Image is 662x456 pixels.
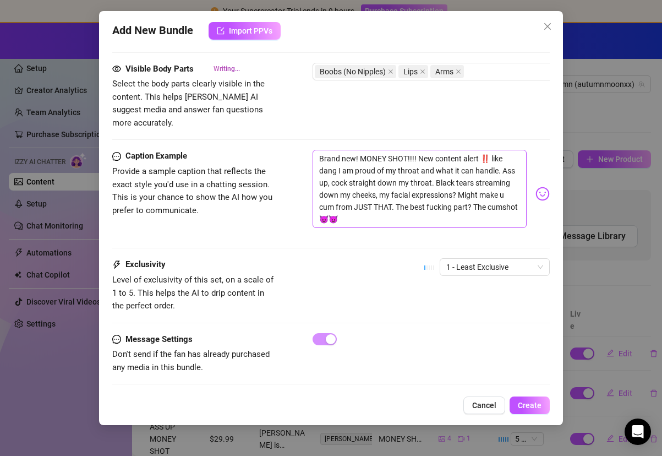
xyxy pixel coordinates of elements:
textarea: Brand new! MONEY SHOT!!!! New content alert ‼️ like dang I am proud of my throat and what it can ... [313,150,526,228]
img: svg%3e [535,187,550,201]
span: 1 - Least Exclusive [446,259,543,275]
button: Create [510,397,550,414]
span: close [420,69,425,74]
span: Boobs (No Nipples) [315,65,396,78]
span: Lips [403,66,418,78]
span: Level of exclusivity of this set, on a scale of 1 to 5. This helps the AI to drip content in the ... [112,275,273,311]
span: Provide a sample caption that reflects the exact style you'd use in a chatting session. This is y... [112,166,272,215]
button: Cancel [463,397,505,414]
span: eye [112,64,121,73]
strong: Exclusivity [125,259,166,269]
span: Select the body parts clearly visible in the content. This helps [PERSON_NAME] AI suggest media a... [112,79,265,128]
strong: Visible Body Parts [125,64,194,74]
button: Import PPVs [209,22,281,40]
strong: Caption Example [125,151,187,161]
span: message [112,150,121,163]
span: Arms [430,65,464,78]
span: Add New Bundle [112,22,193,40]
div: Open Intercom Messenger [625,419,651,445]
span: close [543,22,552,31]
span: Lips [398,65,428,78]
span: message [112,333,121,346]
span: Writing... [214,64,240,74]
span: thunderbolt [112,258,121,272]
span: import [217,27,225,35]
span: close [456,69,461,74]
span: Import PPVs [229,26,272,35]
span: Create [518,401,541,410]
span: close [388,69,393,74]
span: Close [539,22,556,31]
strong: Message Settings [125,334,193,344]
span: Boobs (No Nipples) [320,66,386,78]
span: Cancel [472,401,496,410]
span: Arms [435,66,453,78]
button: Close [539,18,556,35]
span: Don't send if the fan has already purchased any media in this bundle. [112,349,270,372]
